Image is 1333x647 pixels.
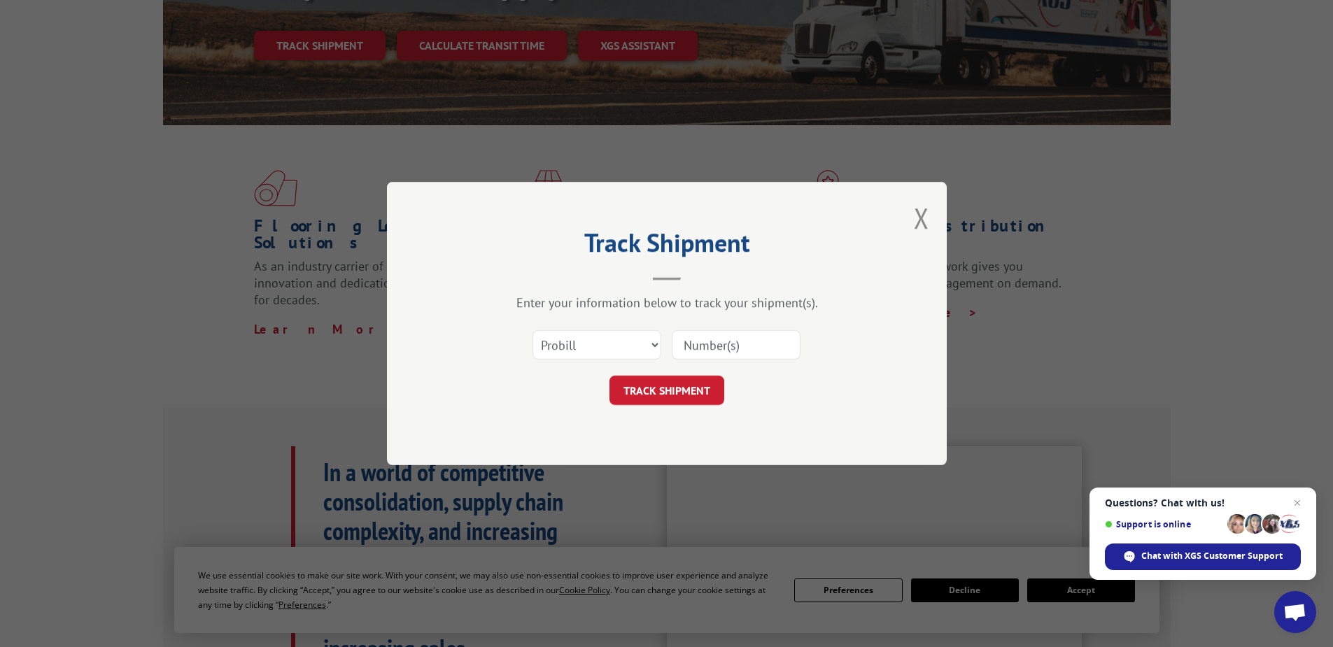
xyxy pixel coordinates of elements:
span: Chat with XGS Customer Support [1141,550,1283,562]
span: Support is online [1105,519,1222,529]
span: Close chat [1289,495,1306,511]
input: Number(s) [672,330,800,360]
div: Enter your information below to track your shipment(s). [457,294,877,311]
div: Chat with XGS Customer Support [1105,543,1301,570]
button: TRACK SHIPMENT [609,376,724,405]
div: Open chat [1274,591,1316,633]
h2: Track Shipment [457,233,877,259]
button: Close modal [914,199,929,236]
span: Questions? Chat with us! [1105,497,1301,509]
